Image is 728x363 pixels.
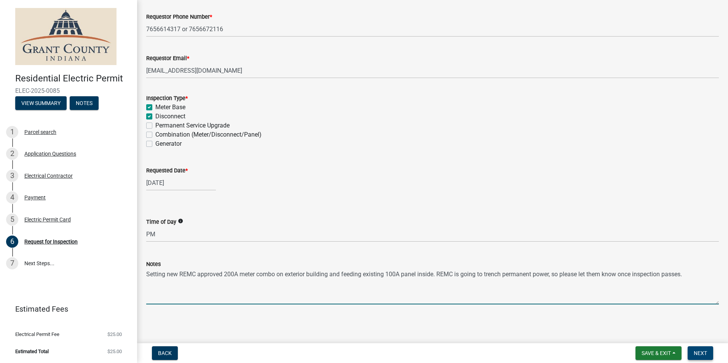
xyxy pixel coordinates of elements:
div: 5 [6,213,18,226]
div: 2 [6,148,18,160]
div: Payment [24,195,46,200]
label: Generator [155,139,182,148]
div: Electric Permit Card [24,217,71,222]
span: $25.00 [107,349,122,354]
label: Inspection Type [146,96,188,101]
div: Application Questions [24,151,76,156]
span: Next [694,350,707,356]
wm-modal-confirm: Summary [15,100,67,107]
button: Save & Exit [635,346,682,360]
label: Meter Base [155,103,185,112]
span: $25.00 [107,332,122,337]
button: Next [688,346,713,360]
button: Notes [70,96,99,110]
button: View Summary [15,96,67,110]
div: 7 [6,257,18,269]
wm-modal-confirm: Notes [70,100,99,107]
a: Estimated Fees [6,301,125,317]
div: Parcel search [24,129,56,135]
label: Disconnect [155,112,185,121]
label: Permanent Service Upgrade [155,121,230,130]
img: Grant County, Indiana [15,8,117,65]
label: Requested Date [146,168,188,174]
h4: Residential Electric Permit [15,73,131,84]
label: Requestor Phone Number [146,14,212,20]
span: ELEC-2025-0085 [15,87,122,94]
div: 1 [6,126,18,138]
div: 4 [6,191,18,204]
div: 6 [6,236,18,248]
div: Electrical Contractor [24,173,73,178]
label: Combination (Meter/Disconnect/Panel) [155,130,262,139]
button: Back [152,346,178,360]
div: 3 [6,170,18,182]
span: Back [158,350,172,356]
input: mm/dd/yyyy [146,175,216,191]
span: Electrical Permit Fee [15,332,59,337]
label: Notes [146,262,161,267]
label: Requestor Email [146,56,189,61]
span: Estimated Total [15,349,49,354]
label: Time of Day [146,220,176,225]
span: Save & Exit [642,350,671,356]
i: info [178,218,183,224]
div: Request for Inspection [24,239,78,244]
